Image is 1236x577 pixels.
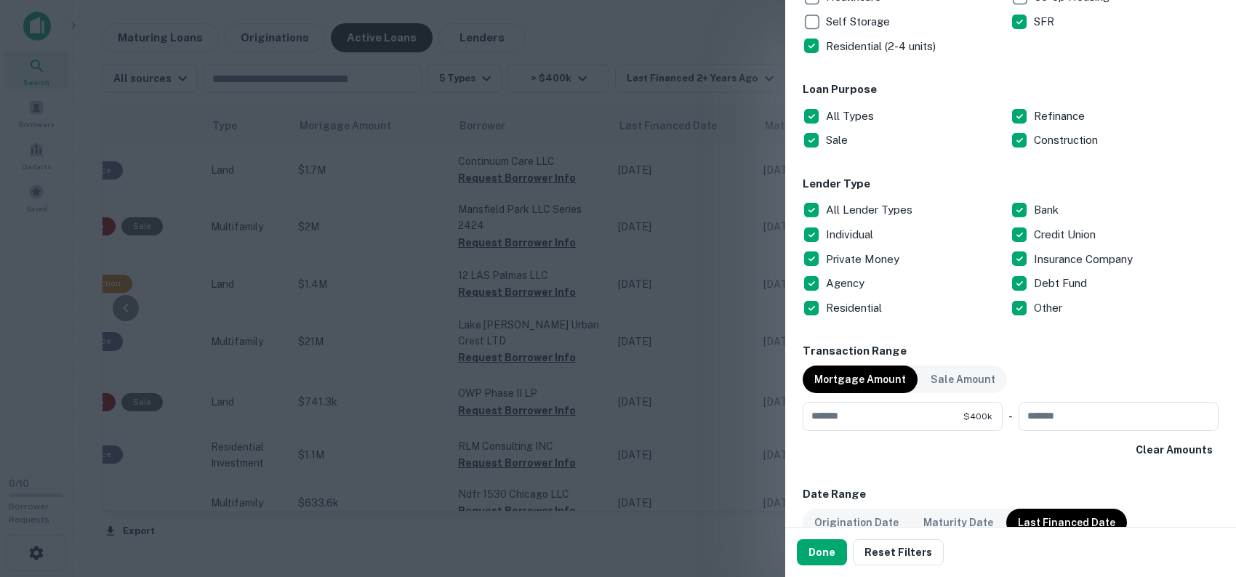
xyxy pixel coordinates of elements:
[803,176,1219,193] h6: Lender Type
[931,371,995,387] p: Sale Amount
[826,299,885,317] p: Residential
[1034,108,1088,125] p: Refinance
[826,275,867,292] p: Agency
[1034,13,1057,31] p: SFR
[826,132,851,149] p: Sale
[963,410,992,423] span: $400k
[923,515,993,530] p: Maturity Date
[1034,226,1099,243] p: Credit Union
[826,38,939,55] p: Residential (2-4 units)
[826,226,876,243] p: Individual
[826,13,893,31] p: Self Storage
[1130,437,1219,463] button: Clear Amounts
[803,81,1219,98] h6: Loan Purpose
[826,201,915,219] p: All Lender Types
[814,515,899,530] p: Origination Date
[853,539,944,565] button: Reset Filters
[826,251,902,268] p: Private Money
[1008,402,1013,431] div: -
[1018,515,1115,530] p: Last Financed Date
[803,343,1219,360] h6: Transaction Range
[797,539,847,565] button: Done
[1034,201,1062,219] p: Bank
[814,371,906,387] p: Mortgage Amount
[1034,299,1065,317] p: Other
[1034,251,1136,268] p: Insurance Company
[1034,275,1090,292] p: Debt Fund
[803,486,1219,503] h6: Date Range
[1034,132,1101,149] p: Construction
[826,108,877,125] p: All Types
[1163,461,1236,530] iframe: Chat Widget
